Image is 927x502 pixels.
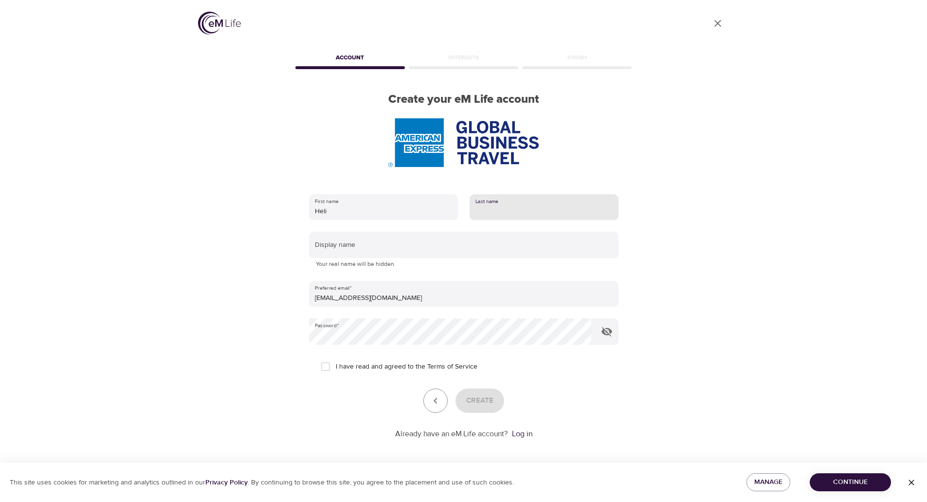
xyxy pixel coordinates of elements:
[388,118,538,167] img: AmEx%20GBT%20logo.png
[198,12,241,35] img: logo
[818,476,883,488] span: Continue
[746,473,790,491] button: Manage
[336,362,477,372] span: I have read and agreed to the
[512,429,532,439] a: Log in
[754,476,782,488] span: Manage
[810,473,891,491] button: Continue
[316,260,612,269] p: Your real name will be hidden.
[293,93,634,107] h2: Create your eM Life account
[395,428,508,440] p: Already have an eM Life account?
[205,478,248,487] a: Privacy Policy
[706,12,729,35] a: close
[427,362,477,372] a: Terms of Service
